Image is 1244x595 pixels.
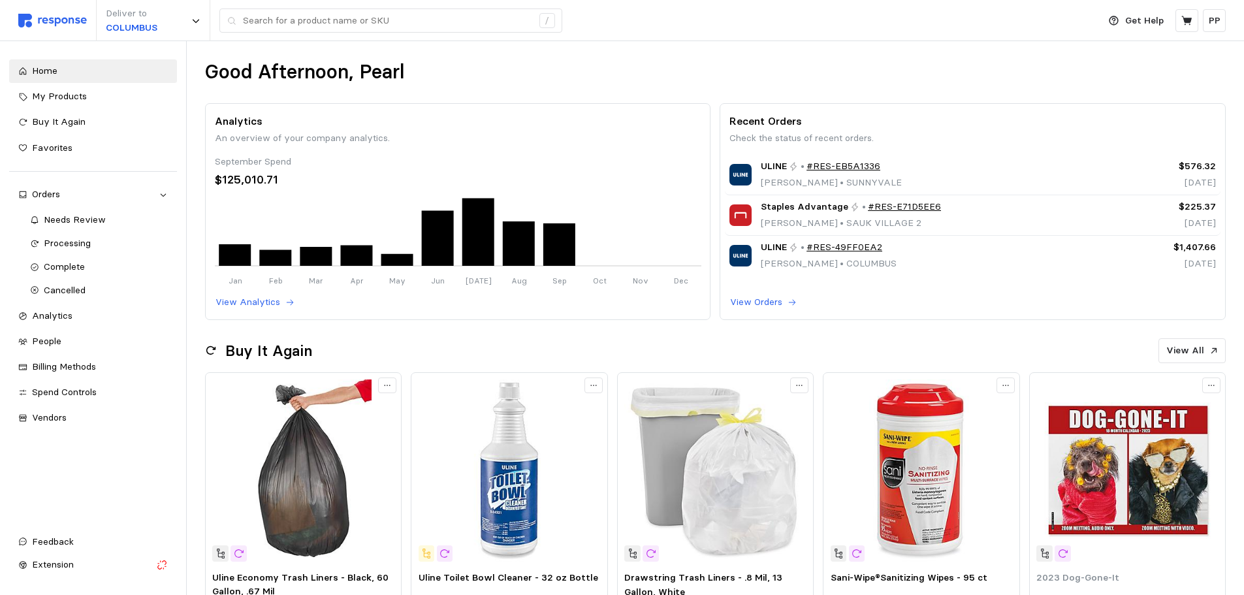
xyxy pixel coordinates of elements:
button: Feedback [9,530,177,554]
span: • [838,176,846,188]
img: svg%3e [18,14,87,27]
p: [PERSON_NAME] COLUMBUS [761,257,897,271]
tspan: Aug [511,276,526,285]
a: Analytics [9,304,177,328]
span: 2023 Dog-Gone-It [1036,571,1119,583]
span: Extension [32,558,74,570]
p: $1,407.66 [1101,240,1216,255]
p: Recent Orders [729,113,1216,129]
div: September Spend [215,155,701,169]
p: PP [1209,14,1220,28]
span: Uline Toilet Bowl Cleaner - 32 oz Bottle [419,571,598,583]
span: People [32,335,61,347]
span: Cancelled [44,284,86,296]
tspan: Mar [309,276,323,285]
span: ULINE [761,159,787,174]
a: Orders [9,183,177,206]
tspan: May [389,276,406,285]
span: Feedback [32,536,74,547]
button: Extension [9,553,177,577]
h1: Good Afternoon, Pearl [205,59,404,85]
span: Billing Methods [32,361,96,372]
p: Check the status of recent orders. [729,131,1216,146]
span: Home [32,65,57,76]
span: ULINE [761,240,787,255]
span: My Products [32,90,87,102]
a: Cancelled [21,279,177,302]
p: Get Help [1125,14,1164,28]
span: • [838,257,846,269]
a: Processing [21,232,177,255]
span: Needs Review [44,214,106,225]
p: $225.37 [1101,200,1216,214]
p: View All [1166,344,1204,358]
span: Sani-Wipe®Sanitizing Wipes - 95 ct [831,571,987,583]
tspan: [DATE] [465,276,491,285]
tspan: Nov [633,276,648,285]
img: ULINE [729,164,751,185]
p: COLUMBUS [106,21,157,35]
img: S-24803 [1036,379,1218,561]
span: • [838,217,846,229]
button: View Orders [729,295,797,310]
a: Spend Controls [9,381,177,404]
span: Processing [44,237,91,249]
a: #RES-EB5A1336 [806,159,880,174]
p: [DATE] [1101,257,1216,271]
button: Get Help [1101,8,1172,33]
span: Favorites [32,142,72,153]
p: [PERSON_NAME] SAUK VILLAGE 2 [761,216,942,231]
button: View All [1158,338,1226,363]
span: Spend Controls [32,386,97,398]
p: • [801,159,805,174]
span: Vendors [32,411,67,423]
p: • [801,240,805,255]
a: #RES-49FF0EA2 [806,240,882,255]
a: Complete [21,255,177,279]
img: S-15515 [212,379,394,561]
tspan: Oct [593,276,607,285]
p: • [862,200,866,214]
div: Orders [32,187,154,202]
p: [DATE] [1101,176,1216,190]
p: An overview of your company analytics. [215,131,701,146]
div: $125,010.71 [215,171,701,189]
a: People [9,330,177,353]
p: [DATE] [1101,216,1216,231]
p: View Analytics [215,295,280,310]
tspan: Jun [431,276,445,285]
a: My Products [9,85,177,108]
a: Favorites [9,137,177,160]
h2: Buy It Again [225,341,312,361]
div: / [539,13,555,29]
p: View Orders [730,295,782,310]
a: Buy It Again [9,110,177,134]
span: Complete [44,261,85,272]
tspan: Feb [268,276,282,285]
tspan: Jan [228,276,242,285]
a: Vendors [9,406,177,430]
p: $576.32 [1101,159,1216,174]
img: S-21834_US [831,379,1012,561]
p: Analytics [215,113,701,129]
a: Home [9,59,177,83]
tspan: Apr [350,276,364,285]
a: Billing Methods [9,355,177,379]
img: ULINE [729,245,751,266]
tspan: Sep [552,276,566,285]
span: Staples Advantage [761,200,848,214]
span: Buy It Again [32,116,86,127]
p: [PERSON_NAME] SUNNYVALE [761,176,902,190]
tspan: Dec [674,276,688,285]
button: PP [1203,9,1226,32]
input: Search for a product name or SKU [243,9,532,33]
img: S-15583W [624,379,806,561]
img: S-24321_US [419,379,600,561]
button: View Analytics [215,295,295,310]
img: Staples Advantage [729,204,751,226]
span: Analytics [32,310,72,321]
a: #RES-E71D5EE6 [868,200,941,214]
a: Needs Review [21,208,177,232]
p: Deliver to [106,7,157,21]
